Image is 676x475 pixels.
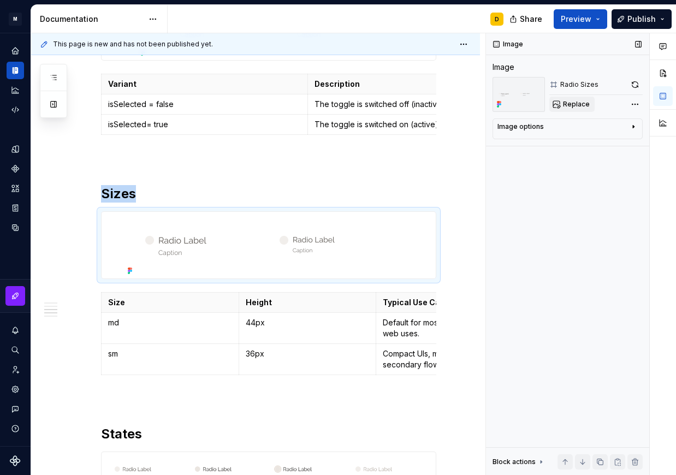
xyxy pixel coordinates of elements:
span: Publish [627,14,656,25]
span: Replace [563,100,590,109]
h2: Sizes [101,185,436,203]
p: Size [108,297,232,308]
a: Assets [7,180,24,197]
button: Notifications [7,322,24,339]
div: D [495,15,499,23]
button: M [2,7,28,31]
span: Preview [561,14,591,25]
button: Publish [612,9,672,29]
a: Components [7,160,24,177]
p: Default for most desktop and web uses. [383,317,507,339]
p: md [108,317,232,328]
span: Share [520,14,542,25]
p: The toggle is switched on (active) [315,119,507,130]
button: Search ⌘K [7,341,24,359]
a: Storybook stories [7,199,24,217]
a: Settings [7,381,24,398]
h2: States [101,425,436,443]
p: isSelected = false [108,99,301,110]
p: 36px [246,348,370,359]
div: Block actions [493,458,536,466]
button: Image options [497,122,638,135]
p: The toggle is switched off (inactive). [315,99,507,110]
svg: Supernova Logo [10,455,21,466]
img: 32a54d39-7ebd-4c2a-a737-b8dd8fbf89fe.png [123,212,414,278]
a: Home [7,42,24,60]
div: Documentation [40,14,143,25]
p: Height [246,297,370,308]
div: Radio Sizes [560,80,598,89]
div: Image options [497,122,544,131]
a: Data sources [7,219,24,236]
p: Typical Use Cases [383,297,507,308]
button: Contact support [7,400,24,418]
p: Variant [108,79,301,90]
a: Analytics [7,81,24,99]
p: Compact UIs, modals, or secondary flows. [383,348,507,370]
button: Preview [554,9,607,29]
button: Share [504,9,549,29]
button: Replace [549,97,595,112]
p: Description [315,79,507,90]
div: Block actions [493,454,545,470]
p: 44px [246,317,370,328]
a: Design tokens [7,140,24,158]
a: Invite team [7,361,24,378]
div: Image [493,62,514,73]
img: 32a54d39-7ebd-4c2a-a737-b8dd8fbf89fe.png [493,77,545,112]
p: sm [108,348,232,359]
div: M [9,13,22,26]
a: Documentation [7,62,24,79]
span: This page is new and has not been published yet. [53,40,213,49]
p: isSelected= true [108,119,301,130]
a: Code automation [7,101,24,118]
